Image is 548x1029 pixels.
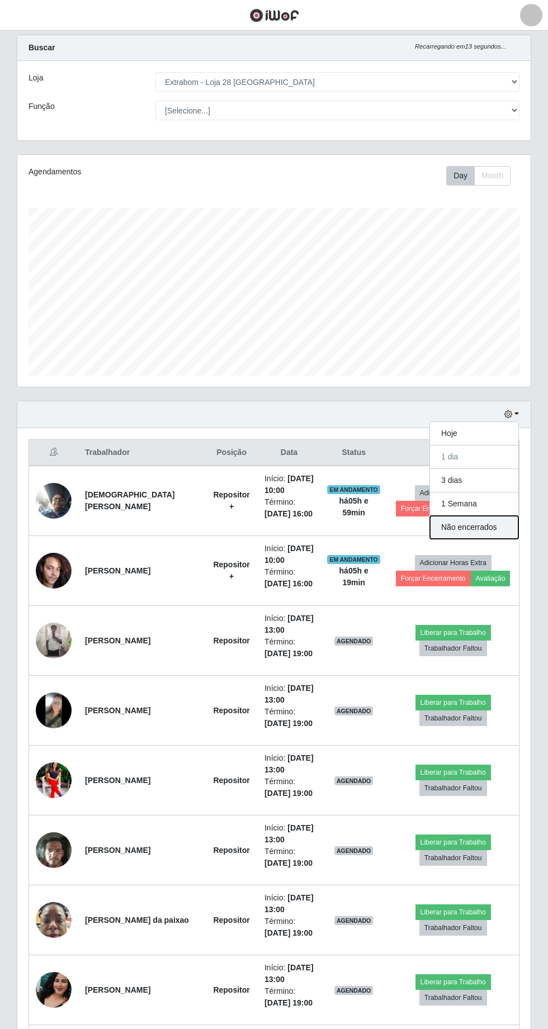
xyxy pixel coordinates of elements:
[36,693,72,728] img: 1748484954184.jpeg
[213,706,249,715] strong: Repositor
[85,706,150,715] strong: [PERSON_NAME]
[415,43,506,50] i: Recarregando em 13 segundos...
[264,846,314,869] li: Término:
[264,776,314,799] li: Término:
[430,516,518,539] button: Não encerrados
[419,920,487,936] button: Trabalhador Faltou
[264,916,314,939] li: Término:
[334,916,374,925] span: AGENDADO
[446,166,519,186] div: Toolbar with button groups
[213,560,249,581] strong: Repositor +
[264,614,314,634] time: [DATE] 13:00
[205,440,258,466] th: Posição
[334,986,374,995] span: AGENDADO
[430,422,518,445] button: Hoje
[29,43,55,52] strong: Buscar
[78,440,205,466] th: Trabalhador
[334,706,374,715] span: AGENDADO
[419,990,487,1006] button: Trabalhador Faltou
[446,166,475,186] button: Day
[85,566,150,575] strong: [PERSON_NAME]
[339,566,369,587] strong: há 05 h e 19 min
[264,859,313,867] time: [DATE] 19:00
[264,636,314,660] li: Término:
[396,571,471,586] button: Forçar Encerramento
[264,544,314,565] time: [DATE] 10:00
[36,477,72,524] img: 1745852964490.jpeg
[339,496,369,517] strong: há 05 h e 59 min
[264,928,313,937] time: [DATE] 19:00
[396,501,471,516] button: Forçar Encerramento
[264,998,313,1007] time: [DATE] 19:00
[415,485,492,501] button: Adicionar Horas Extra
[474,166,511,186] button: Month
[334,846,374,855] span: AGENDADO
[264,649,313,658] time: [DATE] 19:00
[213,636,249,645] strong: Repositor
[85,916,189,924] strong: [PERSON_NAME] da paixao
[264,682,314,706] li: Início:
[264,962,314,985] li: Início:
[320,440,387,466] th: Status
[471,571,511,586] button: Avaliação
[419,641,487,656] button: Trabalhador Faltou
[415,555,492,571] button: Adicionar Horas Extra
[213,916,249,924] strong: Repositor
[446,166,511,186] div: First group
[85,490,174,511] strong: [DEMOGRAPHIC_DATA][PERSON_NAME]
[264,579,313,588] time: [DATE] 16:00
[415,904,491,920] button: Liberar para Trabalho
[415,625,491,641] button: Liberar para Trabalho
[264,509,313,518] time: [DATE] 16:00
[264,893,314,914] time: [DATE] 13:00
[430,492,518,516] button: 1 Semana
[327,485,380,494] span: EM ANDAMENTO
[36,623,72,658] img: 1746814061107.jpeg
[213,985,249,994] strong: Repositor
[264,473,314,496] li: Início:
[264,706,314,729] li: Término:
[415,695,491,710] button: Liberar para Trabalho
[29,72,43,84] label: Loja
[419,780,487,796] button: Trabalhador Faltou
[264,613,314,636] li: Início:
[249,8,299,22] img: CoreUI Logo
[264,823,314,844] time: [DATE] 13:00
[36,826,72,874] img: 1751312410869.jpeg
[29,166,223,178] div: Agendamentos
[264,543,314,566] li: Início:
[264,496,314,520] li: Término:
[264,719,313,728] time: [DATE] 19:00
[419,850,487,866] button: Trabalhador Faltou
[213,846,249,855] strong: Repositor
[415,765,491,780] button: Liberar para Trabalho
[264,474,314,495] time: [DATE] 10:00
[334,776,374,785] span: AGENDADO
[264,985,314,1009] li: Término:
[264,753,314,774] time: [DATE] 13:00
[327,555,380,564] span: EM ANDAMENTO
[264,822,314,846] li: Início:
[419,710,487,726] button: Trabalhador Faltou
[85,846,150,855] strong: [PERSON_NAME]
[36,896,72,943] img: 1752580683628.jpeg
[264,566,314,590] li: Término:
[430,469,518,492] button: 3 dias
[85,636,150,645] strong: [PERSON_NAME]
[264,789,313,798] time: [DATE] 19:00
[36,958,72,1022] img: 1753292637773.jpeg
[264,892,314,916] li: Início:
[334,637,374,646] span: AGENDADO
[36,758,72,803] img: 1751311767272.jpeg
[415,974,491,990] button: Liberar para Trabalho
[264,684,314,704] time: [DATE] 13:00
[415,834,491,850] button: Liberar para Trabalho
[213,490,249,511] strong: Repositor +
[36,547,72,594] img: 1753013551343.jpeg
[264,963,314,984] time: [DATE] 13:00
[29,101,55,112] label: Função
[213,776,249,785] strong: Repositor
[85,776,150,785] strong: [PERSON_NAME]
[430,445,518,469] button: 1 dia
[387,440,519,466] th: Opções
